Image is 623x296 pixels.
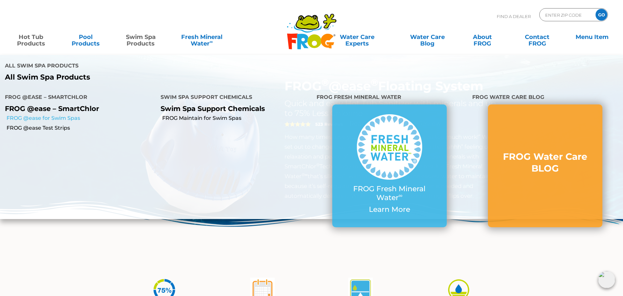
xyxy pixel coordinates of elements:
p: Find A Dealer [497,8,531,25]
p: FROG Fresh Mineral Water [345,185,434,202]
h4: All Swim Spa Products [5,60,307,73]
input: Zip Code Form [545,10,589,20]
sup: ∞ [399,192,403,199]
a: Menu Item [568,30,616,44]
a: Fresh MineralWater∞ [171,30,233,44]
input: GO [596,9,607,21]
a: FROG Maintain for Swim Spas [162,115,311,122]
a: AboutFROG [458,30,507,44]
h4: FROG Fresh Mineral Water [317,91,462,104]
h4: FROG @ease – SmartChlor [5,91,151,104]
a: FROG Fresh Mineral Water∞ Learn More [345,114,434,217]
a: Hot TubProducts [7,30,55,44]
a: Water CareBlog [403,30,452,44]
p: Learn More [345,205,434,214]
a: All Swim Spa Products [5,73,307,82]
sup: ∞ [210,39,213,44]
a: Swim SpaProducts [116,30,165,44]
a: FROG @ease for Swim Spas [7,115,156,122]
p: FROG @ease – SmartChlor [5,104,151,113]
img: openIcon [598,271,615,288]
h3: FROG Water Care BLOG [501,151,589,175]
a: Swim Spa Support Chemicals [161,104,265,113]
h4: Swim Spa Support Chemicals [161,91,306,104]
h4: FROG Water Care BLOG [472,91,618,104]
a: FROG Water Care BLOG [501,151,589,181]
a: ContactFROG [513,30,562,44]
a: FROG @ease Test Strips [7,124,156,132]
a: PoolProducts [61,30,110,44]
a: Water CareExperts [318,30,397,44]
